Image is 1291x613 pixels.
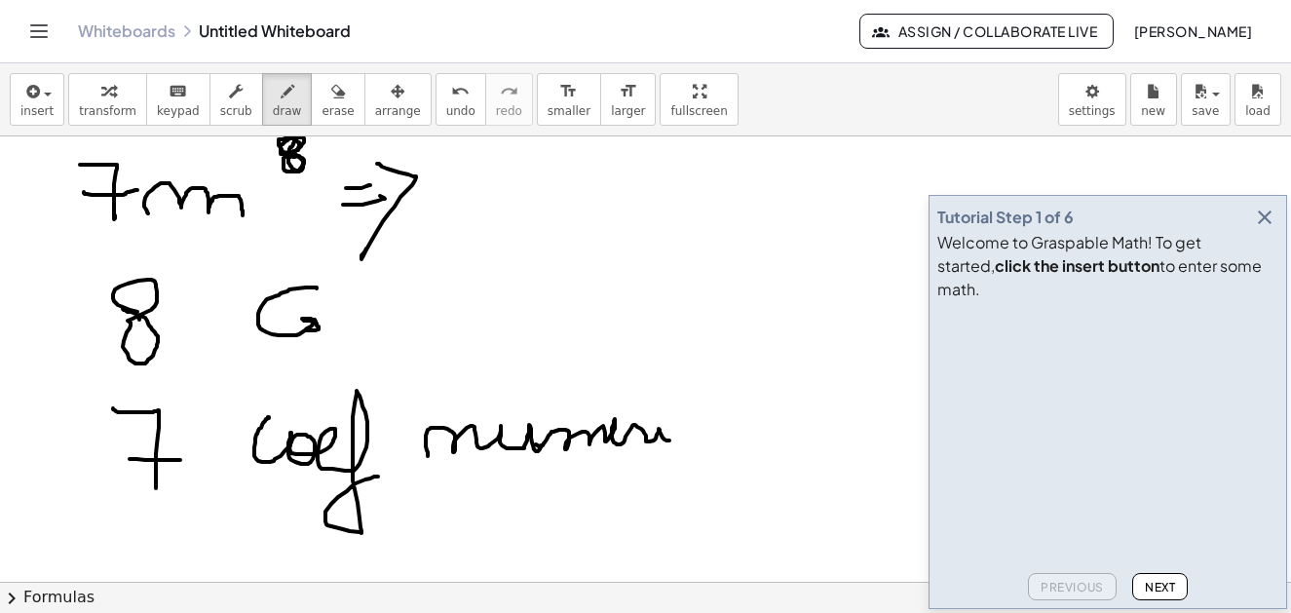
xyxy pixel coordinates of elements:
button: Next [1132,573,1188,600]
span: erase [322,104,354,118]
button: save [1181,73,1231,126]
button: Toggle navigation [23,16,55,47]
span: scrub [220,104,252,118]
span: keypad [157,104,200,118]
button: undoundo [436,73,486,126]
button: keyboardkeypad [146,73,210,126]
button: fullscreen [660,73,738,126]
span: [PERSON_NAME] [1133,22,1252,40]
div: Welcome to Graspable Math! To get started, to enter some math. [937,231,1278,301]
span: load [1245,104,1271,118]
i: undo [451,80,470,103]
button: draw [262,73,313,126]
button: format_sizelarger [600,73,656,126]
button: Assign / Collaborate Live [859,14,1114,49]
span: redo [496,104,522,118]
button: new [1130,73,1177,126]
button: load [1234,73,1281,126]
button: scrub [209,73,263,126]
i: keyboard [169,80,187,103]
button: erase [311,73,364,126]
span: arrange [375,104,421,118]
button: transform [68,73,147,126]
button: arrange [364,73,432,126]
span: insert [20,104,54,118]
button: insert [10,73,64,126]
b: click the insert button [995,255,1159,276]
div: Tutorial Step 1 of 6 [937,206,1074,229]
span: Assign / Collaborate Live [876,22,1097,40]
button: settings [1058,73,1126,126]
i: format_size [619,80,637,103]
button: [PERSON_NAME] [1118,14,1268,49]
button: format_sizesmaller [537,73,601,126]
span: undo [446,104,475,118]
span: Next [1145,580,1175,594]
span: larger [611,104,645,118]
span: fullscreen [670,104,727,118]
i: redo [500,80,518,103]
span: new [1141,104,1165,118]
button: redoredo [485,73,533,126]
a: Whiteboards [78,21,175,41]
span: settings [1069,104,1116,118]
span: transform [79,104,136,118]
span: draw [273,104,302,118]
span: save [1192,104,1219,118]
i: format_size [559,80,578,103]
span: smaller [548,104,590,118]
